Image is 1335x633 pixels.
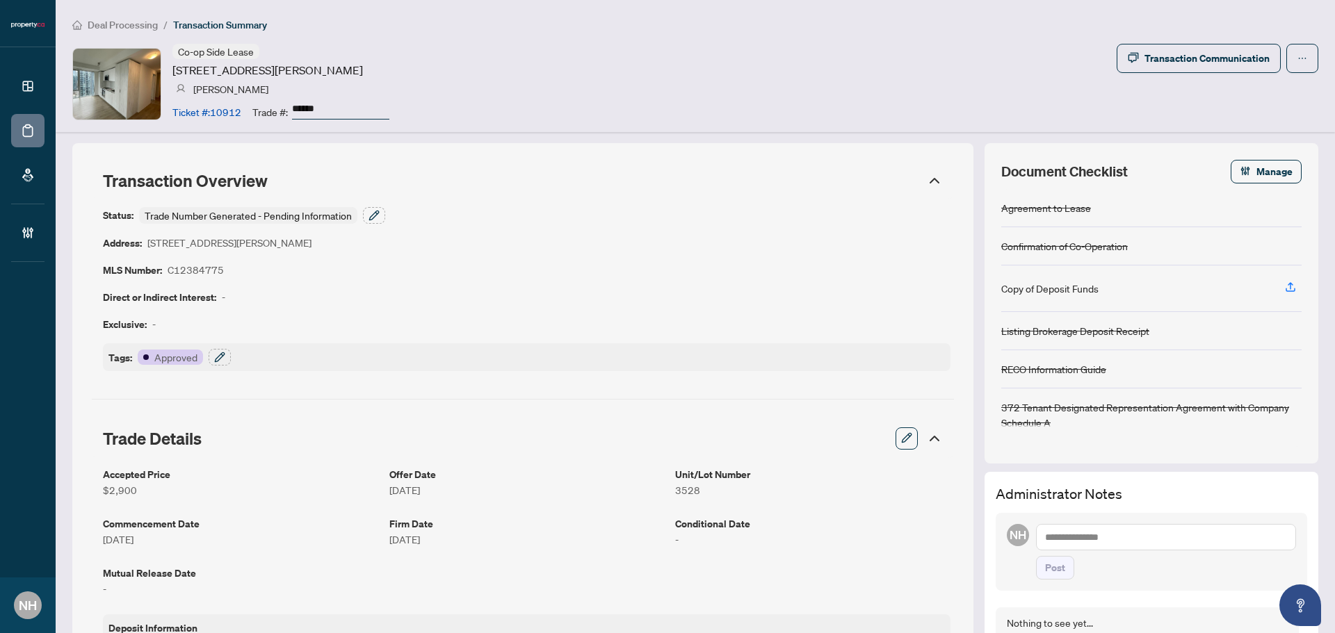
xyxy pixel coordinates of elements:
[193,81,268,97] article: [PERSON_NAME]
[1001,200,1091,215] div: Agreement to Lease
[1001,400,1302,430] div: 372 Tenant Designated Representation Agreement with Company Schedule A
[389,466,665,482] article: Offer Date
[11,21,44,29] img: logo
[103,581,378,596] article: -
[1297,54,1307,63] span: ellipsis
[1117,44,1281,73] button: Transaction Communication
[168,262,224,278] article: C12384775
[176,84,186,94] img: svg%3e
[996,483,1307,504] h3: Administrator Notes
[675,516,950,532] article: Conditional Date
[92,419,954,458] div: Trade Details
[139,207,357,224] div: Trade Number Generated - Pending Information
[154,350,197,365] article: Approved
[147,235,311,251] article: [STREET_ADDRESS][PERSON_NAME]
[252,104,288,120] article: Trade #:
[103,565,378,581] article: Mutual Release Date
[163,17,168,33] li: /
[108,350,132,365] article: Tags:
[152,316,156,332] article: -
[222,289,225,305] article: -
[103,235,142,251] article: Address:
[1001,281,1099,296] div: Copy of Deposit Funds
[1279,584,1321,626] button: Open asap
[103,516,378,532] article: Commencement Date
[1001,361,1106,377] div: RECO Information Guide
[675,482,950,498] article: 3528
[1001,238,1128,254] div: Confirmation of Co-Operation
[172,62,363,79] article: [STREET_ADDRESS][PERSON_NAME]
[178,45,254,58] span: Co-op Side Lease
[1036,556,1074,579] button: Post
[1001,323,1149,338] div: Listing Brokerage Deposit Receipt
[103,466,378,482] article: Accepted Price
[389,532,665,547] article: [DATE]
[19,595,37,615] span: NH
[73,49,161,120] img: IMG-C12384775_1.jpg
[103,482,378,498] article: $2,900
[103,532,378,547] article: [DATE]
[389,516,665,532] article: Firm Date
[1144,47,1270,69] div: Transaction Communication
[1231,160,1302,183] button: Manage
[88,19,158,31] span: Deal Processing
[103,262,162,278] article: MLS Number:
[1007,616,1093,631] div: Nothing to see yet...
[103,207,133,224] article: Status:
[173,19,267,31] span: Transaction Summary
[172,104,241,120] article: Ticket #: 10912
[103,289,216,305] article: Direct or Indirect Interest:
[103,428,202,449] span: Trade Details
[103,316,147,332] article: Exclusive:
[675,532,950,547] article: -
[1001,162,1128,181] span: Document Checklist
[1010,526,1026,544] span: NH
[92,163,954,199] div: Transaction Overview
[72,20,82,30] span: home
[675,466,950,482] article: Unit/Lot Number
[103,170,268,191] span: Transaction Overview
[389,482,665,498] article: [DATE]
[1256,161,1293,183] span: Manage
